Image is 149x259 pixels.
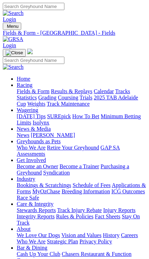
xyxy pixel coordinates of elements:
[17,251,60,257] a: Cash Up Your Club
[62,188,110,194] a: Breeding Information
[72,182,110,188] a: Schedule of Fees
[121,232,138,238] a: Careers
[17,113,146,126] div: Wagering
[72,113,100,119] a: How To Bet
[17,182,71,188] a: Bookings & Scratchings
[61,232,101,238] a: Vision and Values
[17,126,51,132] a: News & Media
[3,57,64,64] input: Search
[38,95,56,100] a: Grading
[17,88,146,107] div: Racing
[80,95,93,100] a: Trials
[47,113,71,119] a: SUREpick
[33,120,49,126] a: Isolynx
[17,145,46,151] a: Who We Are
[103,232,119,238] a: History
[7,24,18,29] span: Menu
[17,107,38,113] a: Wagering
[3,23,21,30] button: Toggle navigation
[17,245,47,251] a: Bar & Dining
[17,163,129,176] a: Purchasing a Greyhound
[17,207,56,213] a: Stewards Reports
[58,95,78,100] a: Coursing
[111,188,145,194] a: ICG Outcomes
[17,207,146,226] div: Care & Integrity
[17,95,138,107] a: 2025 TAB Adelaide Cup
[57,207,102,213] a: Track Injury Rebate
[3,42,16,48] a: Login
[27,49,33,54] img: logo-grsa-white.png
[47,101,89,107] a: Track Maintenance
[32,188,60,194] a: MyOzChase
[17,213,55,219] a: Integrity Reports
[3,64,24,70] img: Search
[17,182,146,201] div: Industry
[60,163,99,169] a: Become a Trainer
[17,95,37,100] a: Statistics
[3,16,16,22] a: Login
[43,170,70,176] a: Syndication
[17,232,146,245] div: About
[3,36,23,42] img: GRSA
[79,238,112,244] a: Privacy Policy
[17,195,39,201] a: Race Safe
[17,201,54,207] a: Care & Integrity
[31,132,75,138] a: [PERSON_NAME]
[51,88,92,94] a: Results & Replays
[6,50,23,56] img: Close
[17,145,146,157] div: Greyhounds as Pets
[47,238,78,244] a: Strategic Plan
[3,49,26,57] button: Toggle navigation
[3,30,146,36] a: Fields & Form - [GEOGRAPHIC_DATA] - Fields
[17,163,58,169] a: Become an Owner
[103,207,135,213] a: Injury Reports
[17,113,141,126] a: Minimum Betting Limits
[17,132,146,138] div: News & Media
[17,76,30,82] a: Home
[3,10,24,16] img: Search
[17,226,31,232] a: About
[17,163,146,176] div: Get Involved
[94,88,114,94] a: Calendar
[17,232,60,238] a: We Love Our Dogs
[115,88,130,94] a: Tracks
[17,176,35,182] a: Industry
[17,88,49,94] a: Fields & Form
[3,3,64,10] input: Search
[27,101,45,107] a: Weights
[17,113,46,119] a: [DATE] Tips
[17,82,32,88] a: Racing
[47,145,99,151] a: Retire Your Greyhound
[17,138,61,144] a: Greyhounds as Pets
[17,157,46,163] a: Get Involved
[17,132,29,138] a: News
[17,182,146,194] a: Applications & Forms
[95,213,120,219] a: Fact Sheets
[17,213,140,226] a: Stay On Track
[56,213,94,219] a: Rules & Policies
[17,145,120,157] a: GAP SA Assessments
[17,238,46,244] a: Who We Are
